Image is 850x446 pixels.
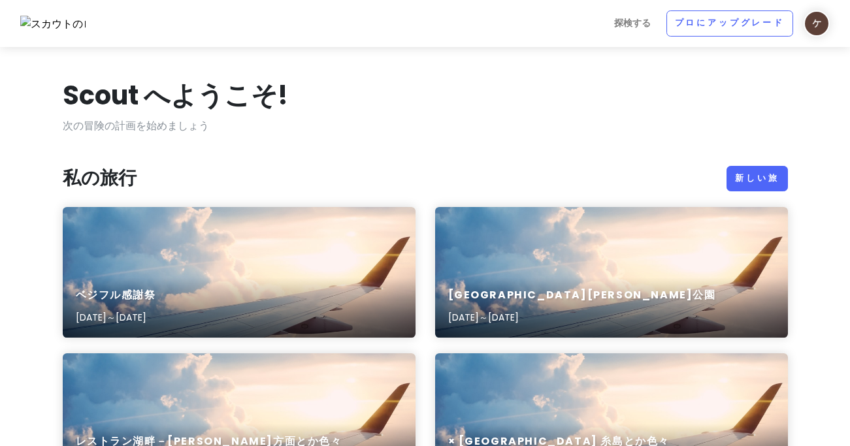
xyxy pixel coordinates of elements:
font: [DATE]～[DATE] [76,311,146,324]
img: ユーザープロフィール [804,10,830,37]
font: 次の冒険の計画を始めましょう [63,118,209,133]
font: Scout へようこそ! [63,77,288,114]
font: 探検する [614,16,651,29]
a: プロにアップグレード [666,10,793,37]
a: 旅客機の航空写真ベジフル感謝祭[DATE]～[DATE] [63,207,416,338]
font: 新しい旅 [735,172,779,183]
a: 探検する [609,10,656,36]
font: 私の旅行 [63,165,137,191]
a: 新しい旅 [727,166,787,192]
font: プロにアップグレード [675,18,785,29]
font: ベジフル感謝祭 [76,287,156,302]
font: [GEOGRAPHIC_DATA][PERSON_NAME]公園 [448,287,716,302]
font: [DATE]～[DATE] [448,311,519,324]
a: 旅客機の航空写真[GEOGRAPHIC_DATA][PERSON_NAME]公園[DATE]～[DATE] [435,207,788,338]
img: スカウトのロゴ [20,16,86,33]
